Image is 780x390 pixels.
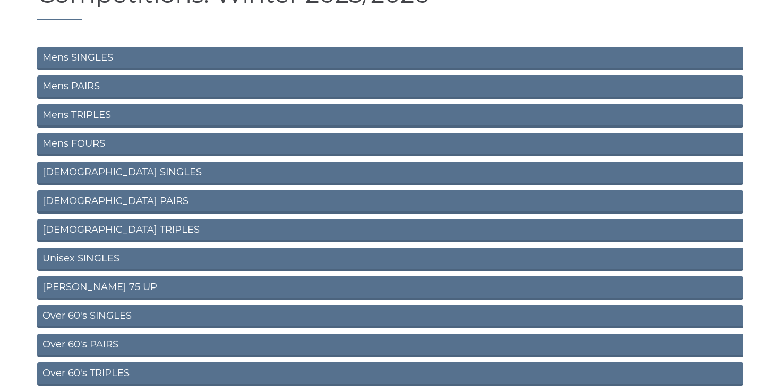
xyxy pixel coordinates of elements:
a: [PERSON_NAME] 75 UP [37,276,743,300]
a: [DEMOGRAPHIC_DATA] SINGLES [37,162,743,185]
a: Over 60's TRIPLES [37,362,743,386]
a: Mens PAIRS [37,75,743,99]
a: [DEMOGRAPHIC_DATA] PAIRS [37,190,743,214]
a: Mens TRIPLES [37,104,743,128]
a: [DEMOGRAPHIC_DATA] TRIPLES [37,219,743,242]
a: Mens SINGLES [37,47,743,70]
a: Unisex SINGLES [37,248,743,271]
a: Over 60's PAIRS [37,334,743,357]
a: Over 60's SINGLES [37,305,743,328]
a: Mens FOURS [37,133,743,156]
